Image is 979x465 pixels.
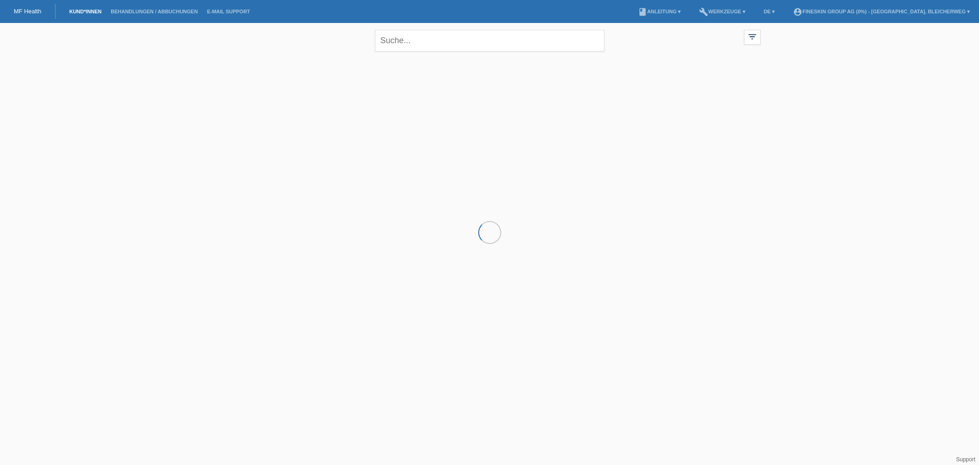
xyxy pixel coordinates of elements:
[699,7,708,17] i: build
[375,30,604,51] input: Suche...
[202,9,255,14] a: E-Mail Support
[793,7,802,17] i: account_circle
[14,8,41,15] a: MF Health
[633,9,685,14] a: bookAnleitung ▾
[106,9,202,14] a: Behandlungen / Abbuchungen
[65,9,106,14] a: Kund*innen
[956,456,975,463] a: Support
[694,9,750,14] a: buildWerkzeuge ▾
[789,9,974,14] a: account_circleFineSkin Group AG (0%) - [GEOGRAPHIC_DATA], Bleicherweg ▾
[638,7,647,17] i: book
[747,32,757,42] i: filter_list
[759,9,779,14] a: DE ▾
